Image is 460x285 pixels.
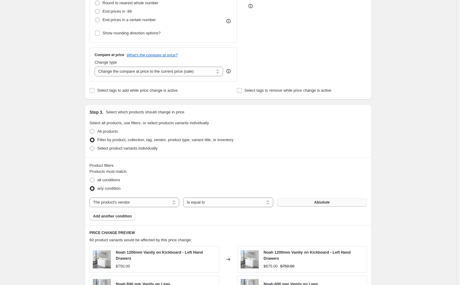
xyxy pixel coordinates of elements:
[93,250,111,268] img: Less-K-1200L_80x.jpg
[102,31,160,35] span: Show rounding direction options?
[277,198,367,207] button: Absolute
[241,250,259,268] img: Less-K-1200L_80x.jpg
[102,1,158,5] span: Round to nearest whole number
[127,53,178,57] button: What's the compare at price?
[102,17,156,22] span: End prices in a certain number
[97,178,120,182] span: all conditions
[89,238,192,242] span: 60 product variants would be affected by this price change:
[264,263,278,269] div: $675.00
[95,60,117,65] span: Change type
[89,212,135,220] button: Add another condition
[89,109,103,115] h2: Step 3.
[106,109,184,115] p: Select which products should change in price
[102,9,132,14] span: End prices in .99
[97,129,118,134] span: All products
[89,121,209,125] span: Select all products, use filters, or select products variants individually
[89,163,367,169] div: Product filters
[93,214,132,219] span: Add another condition
[97,186,121,191] span: any condition
[89,169,128,174] span: Products must match:
[116,250,203,261] span: Noah 1200mm Vanity on Kickboard - Left Hand Drawers
[89,230,367,235] h6: PRICE CHANGE PREVIEW
[314,200,330,205] span: Absolute
[280,263,294,269] strike: $750.00
[95,52,124,57] h3: Compare at price
[97,146,157,150] span: Select product variants individually
[264,250,351,261] span: Noah 1200mm Vanity on Kickboard - Left Hand Drawers
[97,138,233,142] span: Filter by product, collection, tag, vendor, product type, variant title, or inventory
[225,68,232,74] div: help
[97,88,178,93] span: Select tags to add while price change is active
[116,263,130,269] div: $750.00
[245,88,332,93] span: Select tags to remove while price change is active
